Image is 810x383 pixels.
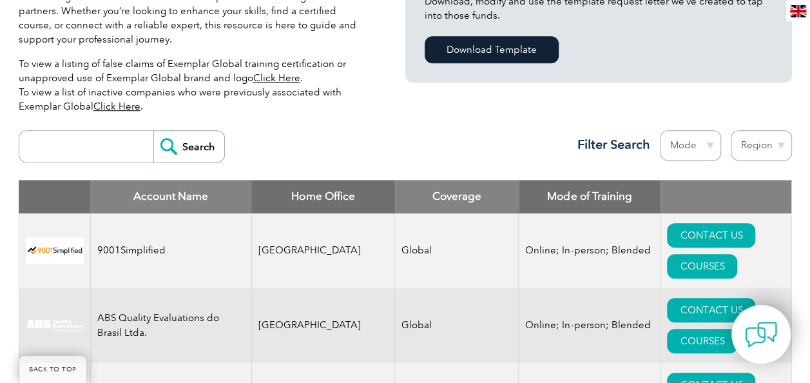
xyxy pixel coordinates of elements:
a: COURSES [667,254,737,279]
th: Coverage: activate to sort column ascending [395,180,519,213]
a: Click Here [93,101,140,112]
td: Global [395,288,519,363]
td: [GEOGRAPHIC_DATA] [251,213,395,288]
img: c92924ac-d9bc-ea11-a814-000d3a79823d-logo.jpg [26,319,84,333]
th: Mode of Training: activate to sort column ascending [519,180,661,213]
a: Download Template [425,36,559,63]
a: COURSES [667,329,737,353]
img: 37c9c059-616f-eb11-a812-002248153038-logo.png [26,237,84,264]
h3: Filter Search [570,137,650,153]
td: Online; In-person; Blended [519,288,661,363]
th: : activate to sort column ascending [661,180,791,213]
td: 9001Simplified [90,213,251,288]
a: CONTACT US [667,223,755,248]
td: [GEOGRAPHIC_DATA] [251,288,395,363]
td: Online; In-person; Blended [519,213,661,288]
td: ABS Quality Evaluations do Brasil Ltda. [90,288,251,363]
a: CONTACT US [667,298,755,322]
td: Global [395,213,519,288]
th: Account Name: activate to sort column descending [90,180,251,213]
input: Search [153,131,224,162]
th: Home Office: activate to sort column ascending [251,180,395,213]
a: Click Here [253,72,300,84]
a: BACK TO TOP [19,356,86,383]
img: en [790,5,806,17]
p: To view a listing of false claims of Exemplar Global training certification or unapproved use of ... [19,57,367,113]
img: contact-chat.png [745,319,777,351]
